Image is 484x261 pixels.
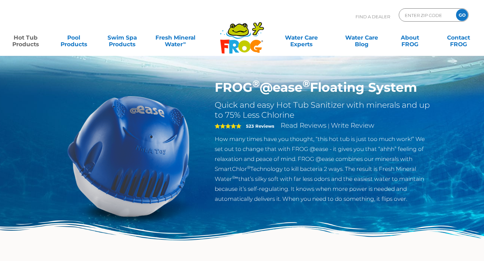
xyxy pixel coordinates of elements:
a: PoolProducts [55,31,93,44]
sup: ®∞ [232,175,238,180]
span: | [328,123,330,129]
strong: 523 Reviews [246,123,274,129]
img: Frog Products Logo [216,13,268,54]
sup: ® [247,165,250,170]
a: Read Reviews [281,121,327,129]
a: Hot TubProducts [7,31,44,44]
sup: ® [252,78,260,89]
a: Write Review [331,121,374,129]
img: hot-tub-product-atease-system.png [52,80,205,232]
input: GO [456,9,468,21]
h1: FROG @ease Floating System [215,80,432,95]
a: Swim SpaProducts [104,31,141,44]
a: ContactFROG [440,31,477,44]
sup: ® [303,78,310,89]
a: Water CareBlog [343,31,380,44]
sup: ∞ [183,40,186,45]
a: Fresh MineralWater∞ [152,31,199,44]
a: AboutFROG [391,31,429,44]
a: Water CareExperts [271,31,332,44]
p: Find A Dealer [356,8,390,25]
p: How many times have you thought, “this hot tub is just too much work!” We set out to change that ... [215,134,432,204]
span: 5 [215,123,241,129]
h2: Quick and easy Hot Tub Sanitizer with minerals and up to 75% Less Chlorine [215,100,432,120]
